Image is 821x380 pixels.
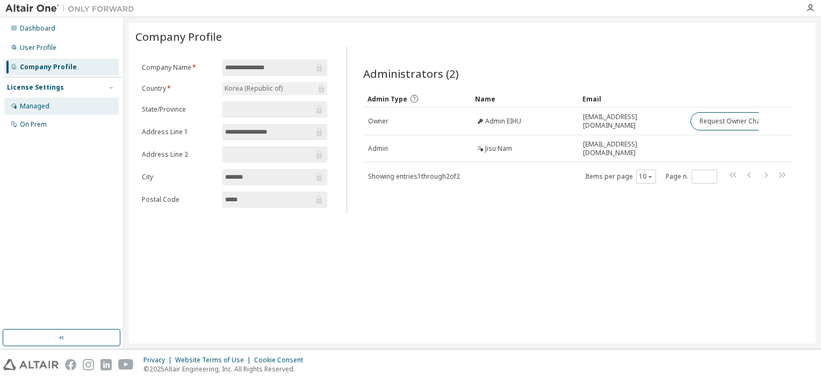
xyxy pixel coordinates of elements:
[142,150,216,159] label: Address Line 2
[20,102,49,111] div: Managed
[20,43,56,52] div: User Profile
[368,117,388,126] span: Owner
[368,144,388,153] span: Admin
[254,356,309,364] div: Cookie Consent
[368,94,407,104] span: Admin Type
[20,24,55,33] div: Dashboard
[20,63,77,71] div: Company Profile
[142,173,216,181] label: City
[585,170,656,184] span: Items per page
[142,195,216,204] label: Postal Code
[639,172,653,181] button: 10
[666,170,717,184] span: Page n.
[368,172,460,181] span: Showing entries 1 through 2 of 2
[142,63,216,72] label: Company Name
[65,359,76,370] img: facebook.svg
[583,140,681,157] span: [EMAIL_ADDRESS][DOMAIN_NAME]
[5,3,140,14] img: Altair One
[3,359,59,370] img: altair_logo.svg
[583,113,681,130] span: [EMAIL_ADDRESS][DOMAIN_NAME]
[142,128,216,136] label: Address Line 1
[83,359,94,370] img: instagram.svg
[7,83,64,92] div: License Settings
[135,29,222,44] span: Company Profile
[142,84,216,93] label: Country
[582,90,681,107] div: Email
[175,356,254,364] div: Website Terms of Use
[118,359,134,370] img: youtube.svg
[363,66,459,81] span: Administrators (2)
[485,144,512,153] span: Jisu Nam
[143,364,309,374] p: © 2025 Altair Engineering, Inc. All Rights Reserved.
[485,117,521,126] span: Admin EIHU
[100,359,112,370] img: linkedin.svg
[142,105,216,114] label: State/Province
[143,356,175,364] div: Privacy
[690,112,781,130] button: Request Owner Change
[20,120,47,129] div: On Prem
[222,82,327,95] div: Korea (Republic of)
[223,83,284,94] div: Korea (Republic of)
[475,90,574,107] div: Name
